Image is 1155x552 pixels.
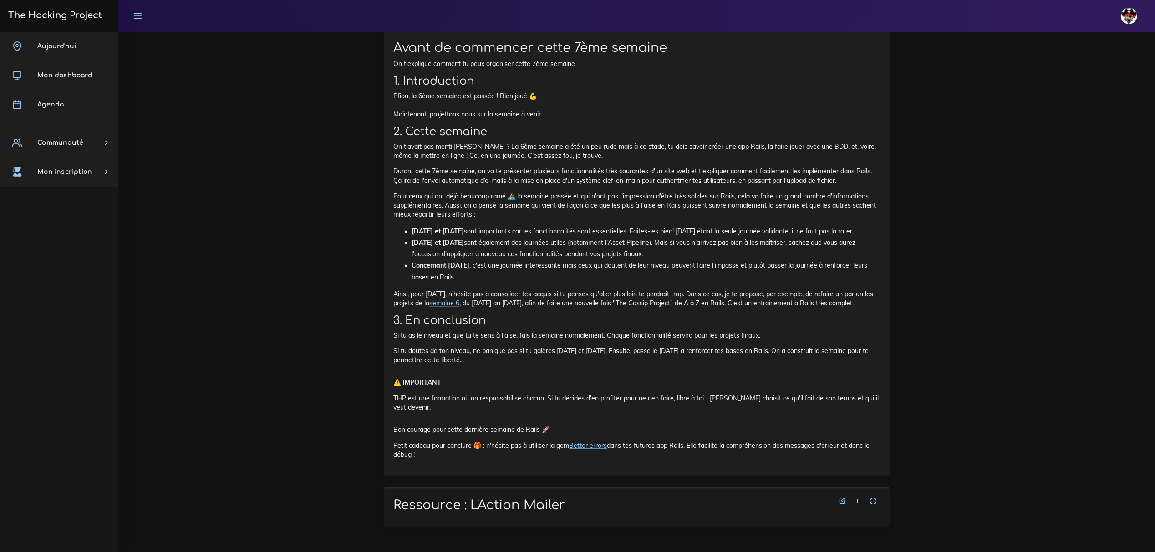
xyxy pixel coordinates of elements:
p: Bon courage pour cette dernière semaine de Rails 🚀 [394,425,880,434]
span: Communauté [37,139,83,146]
h1: Avant de commencer cette 7ème semaine [394,41,880,56]
span: Aujourd'hui [37,43,76,50]
p: Ainsi, pour [DATE], n'hésite pas à consolider tes acquis si tu penses qu'aller plus loin te perdr... [394,289,880,308]
strong: [DATE] et [DATE] [412,227,464,235]
a: semaine 6 [430,299,460,307]
span: Mon dashboard [37,72,92,79]
p: Pfiou, la 6ème semaine est passée ! Bien joué 💪 Maintenant, projettons nous sur la semaine à venir. [394,91,880,119]
p: Petit cadeau pour conclure 🎁 : n'hésite pas à utiliser la gem dans tes futures app Rails. Elle fa... [394,441,880,460]
h2: 1. Introduction [394,75,880,88]
strong: [DATE] et [DATE] [412,238,464,247]
li: , c'est une journée intéressante mais ceux qui doutent de leur niveau peuvent faire l'impasse et ... [412,260,880,283]
li: sont importants car les fonctionnalités sont essentielles. Faites-les bien! [DATE] étant la seule... [412,226,880,237]
p: Durant cette 7ème semaine, on va te présenter plusieurs fonctionnalités très courantes d'un site ... [394,167,880,185]
p: THP est une formation où on responsabilise chacun. Si tu décides d'en profiter pour ne rien faire... [394,394,880,412]
span: Agenda [37,101,64,108]
p: Si tu as le niveau et que tu te sens à l'aise, fais la semaine normalement. Chaque fonctionnalité... [394,331,880,340]
strong: Concernant [DATE] [412,261,470,269]
p: Pour ceux qui ont déjà beaucoup ramé 🚣 la semaine passée et qui n'ont pas l'impression d'être trè... [394,192,880,219]
strong: ⚠️ IMPORTANT [394,378,442,386]
li: sont également des journées utiles (notamment l'Asset Pipeline). Mais si vous n'arrivez pas bien ... [412,237,880,260]
h2: 3. En conclusion [394,314,880,327]
h3: The Hacking Project [5,10,102,20]
p: On t'avait pas menti [PERSON_NAME] ? La 6ème semaine a été un peu rude mais à ce stade, tu dois s... [394,142,880,161]
p: Si tu doutes de ton niveau, ne panique pas si tu galères [DATE] et [DATE]. Ensuite, passe le [DAT... [394,346,880,365]
h1: Ressource : L'Action Mailer [394,498,880,513]
span: Mon inscription [37,168,92,175]
a: Better errors [570,441,607,450]
p: On t'explique comment tu peux organiser cette 7ème semaine [394,59,880,68]
h2: 2. Cette semaine [394,125,880,138]
img: avatar [1121,8,1137,24]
